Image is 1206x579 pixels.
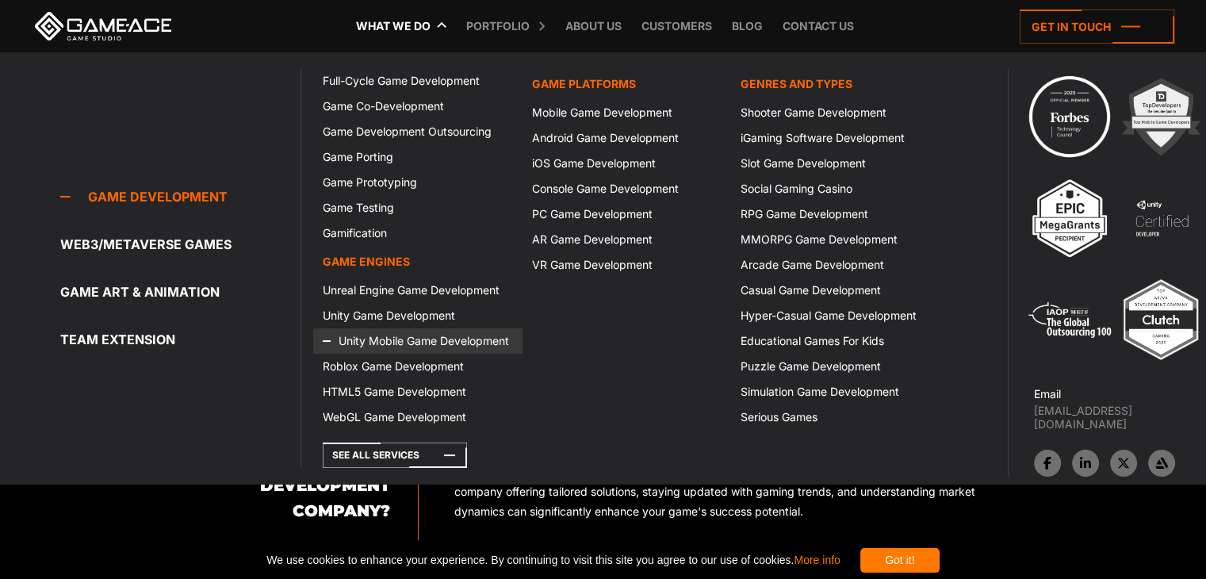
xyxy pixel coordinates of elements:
[731,176,940,201] a: Social Gaming Casino
[731,252,940,278] a: Arcade Game Development
[313,328,522,354] a: Unity Mobile Game Development
[731,68,940,100] a: Genres and Types
[313,379,522,405] a: HTML5 Game Development
[60,324,301,355] a: Team Extension
[266,548,840,573] span: We use cookies to enhance your experience. By continuing to visit this site you agree to our use ...
[860,548,940,573] div: Got it!
[1034,387,1061,401] strong: Email
[1117,276,1204,363] img: Top ar vr development company gaming 2025 game ace
[313,170,522,195] a: Game Prototyping
[731,328,940,354] a: Educational Games For Kids
[731,125,940,151] a: iGaming Software Development
[313,303,522,328] a: Unity Game Development
[1118,174,1205,262] img: 4
[523,68,731,100] a: Game platforms
[523,151,731,176] a: iOS Game Development
[731,354,940,379] a: Puzzle Game Development
[523,227,731,252] a: AR Game Development
[313,278,522,303] a: Unreal Engine Game Development
[523,100,731,125] a: Mobile Game Development
[60,181,301,213] a: Game development
[523,252,731,278] a: VR Game Development
[313,220,522,246] a: Gamification
[731,100,940,125] a: Shooter Game Development
[1026,73,1113,160] img: Technology council badge program ace 2025 game ace
[731,278,940,303] a: Casual Game Development
[313,405,522,430] a: WebGL Game Development
[731,151,940,176] a: Slot Game Development
[731,303,940,328] a: Hyper-Casual Game Development
[1026,174,1113,262] img: 3
[731,379,940,405] a: Simulation Game Development
[1020,10,1174,44] a: Get in touch
[1026,276,1113,363] img: 5
[731,201,940,227] a: RPG Game Development
[523,176,731,201] a: Console Game Development
[731,405,940,430] a: Serious Games
[794,554,840,566] a: More info
[523,125,731,151] a: Android Game Development
[313,144,522,170] a: Game Porting
[523,201,731,227] a: PC Game Development
[731,227,940,252] a: MMORPG Game Development
[323,443,467,468] a: See All Services
[60,228,301,260] a: Web3/Metaverse Games
[313,354,522,379] a: Roblox Game Development
[313,94,522,119] a: Game Co-Development
[313,68,522,94] a: Full-Cycle Game Development
[1117,73,1204,160] img: 2
[313,119,522,144] a: Game Development Outsourcing
[60,276,301,308] a: Game Art & Animation
[313,246,522,278] a: Game Engines
[313,195,522,220] a: Game Testing
[1034,404,1206,431] a: [EMAIL_ADDRESS][DOMAIN_NAME]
